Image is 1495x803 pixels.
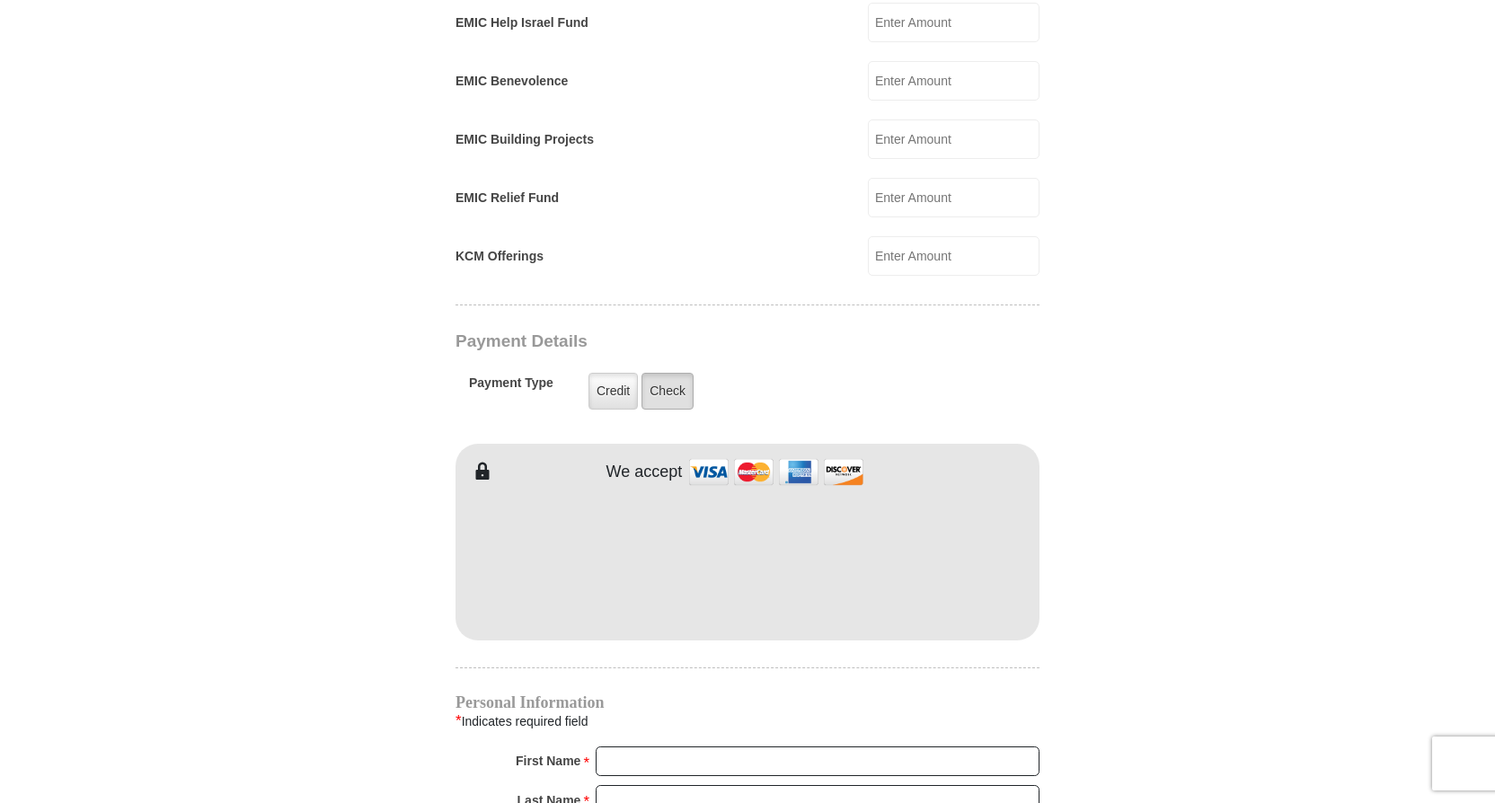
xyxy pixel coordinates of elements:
[456,710,1039,733] div: Indicates required field
[686,453,866,491] img: credit cards accepted
[868,61,1039,101] input: Enter Amount
[641,373,694,410] label: Check
[469,375,553,400] h5: Payment Type
[456,130,594,149] label: EMIC Building Projects
[868,119,1039,159] input: Enter Amount
[456,189,559,207] label: EMIC Relief Fund
[606,463,683,482] h4: We accept
[868,3,1039,42] input: Enter Amount
[456,13,588,32] label: EMIC Help Israel Fund
[456,331,914,352] h3: Payment Details
[588,373,638,410] label: Credit
[516,748,580,773] strong: First Name
[868,178,1039,217] input: Enter Amount
[456,72,568,91] label: EMIC Benevolence
[456,247,544,266] label: KCM Offerings
[456,695,1039,710] h4: Personal Information
[868,236,1039,276] input: Enter Amount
